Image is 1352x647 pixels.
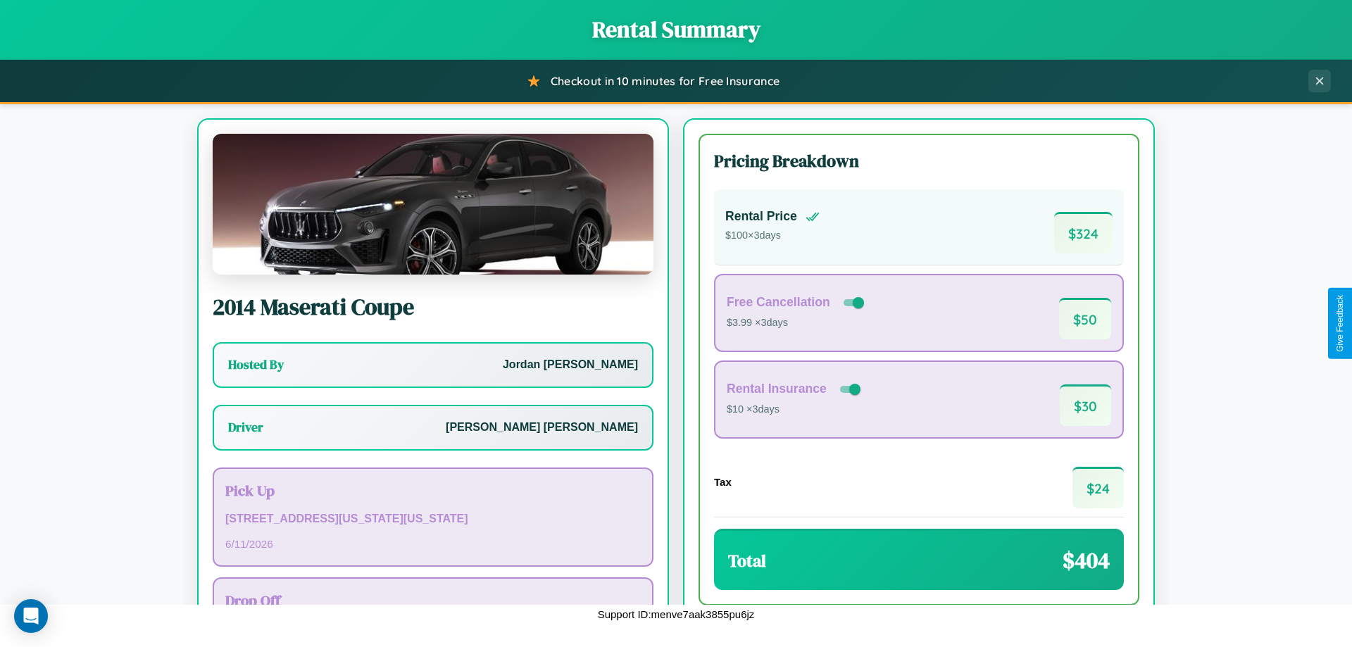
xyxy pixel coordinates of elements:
[1072,467,1124,508] span: $ 24
[714,149,1124,172] h3: Pricing Breakdown
[225,480,641,501] h3: Pick Up
[725,209,797,224] h4: Rental Price
[14,599,48,633] div: Open Intercom Messenger
[503,355,638,375] p: Jordan [PERSON_NAME]
[228,356,284,373] h3: Hosted By
[1063,545,1110,576] span: $ 404
[727,295,830,310] h4: Free Cancellation
[551,74,780,88] span: Checkout in 10 minutes for Free Insurance
[598,605,755,624] p: Support ID: menve7aak3855pu6jz
[1335,295,1345,352] div: Give Feedback
[213,134,653,275] img: Maserati Coupe
[213,291,653,322] h2: 2014 Maserati Coupe
[727,382,827,396] h4: Rental Insurance
[228,419,263,436] h3: Driver
[446,417,638,438] p: [PERSON_NAME] [PERSON_NAME]
[225,509,641,529] p: [STREET_ADDRESS][US_STATE][US_STATE]
[714,476,732,488] h4: Tax
[727,401,863,419] p: $10 × 3 days
[725,227,820,245] p: $ 100 × 3 days
[728,549,766,572] h3: Total
[1060,384,1111,426] span: $ 30
[727,314,867,332] p: $3.99 × 3 days
[14,14,1338,45] h1: Rental Summary
[225,534,641,553] p: 6 / 11 / 2026
[1059,298,1111,339] span: $ 50
[1054,212,1113,253] span: $ 324
[225,590,641,610] h3: Drop Off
